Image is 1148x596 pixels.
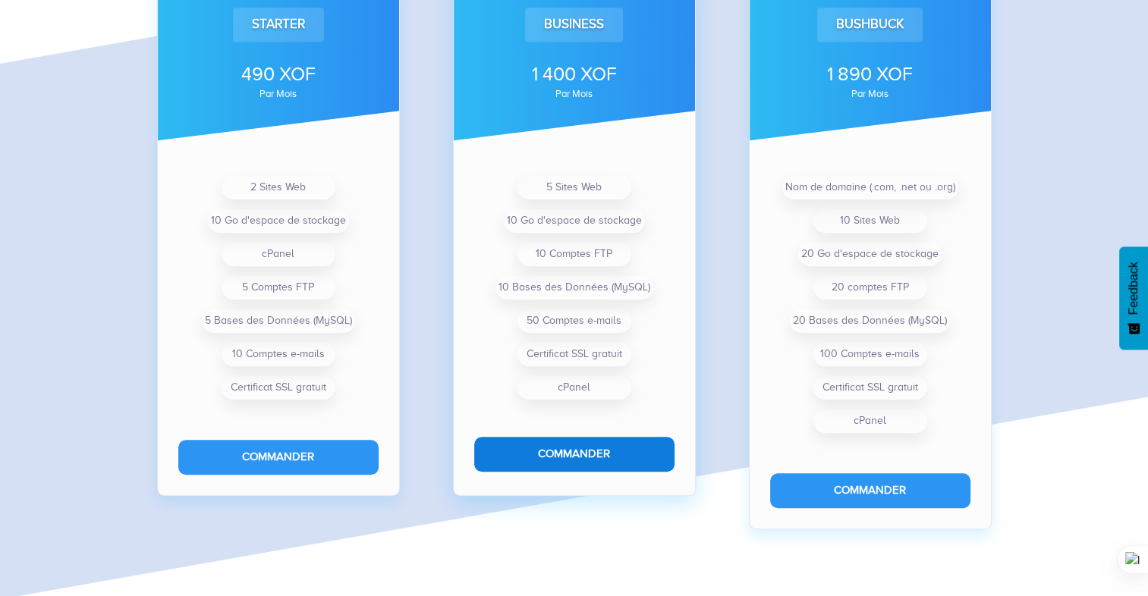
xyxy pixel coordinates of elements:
li: 5 Comptes FTP [222,275,335,300]
li: cPanel [222,242,335,266]
div: Bushbuck [817,8,923,41]
li: 10 Comptes FTP [517,242,631,266]
li: cPanel [813,409,927,433]
li: Certificat SSL gratuit [222,375,335,400]
li: 20 comptes FTP [813,275,927,300]
div: par mois [474,89,675,99]
li: Nom de domaine (.com, .net ou .org) [782,175,958,199]
div: 490 XOF [178,61,379,88]
li: 50 Comptes e-mails [517,309,631,333]
li: Certificat SSL gratuit [813,375,927,400]
li: 5 Bases des Données (MySQL) [202,309,355,333]
li: 10 Sites Web [813,209,927,233]
li: 10 Bases des Données (MySQL) [495,275,653,300]
div: Business [525,8,623,41]
li: 10 Comptes e-mails [222,342,335,366]
button: Commander [770,473,970,507]
button: Commander [474,437,675,471]
button: Commander [178,440,379,474]
li: cPanel [517,375,631,400]
li: 2 Sites Web [222,175,335,199]
span: Feedback [1127,262,1140,315]
div: par mois [178,89,379,99]
button: Feedback - Afficher l’enquête [1119,246,1148,350]
div: 1 890 XOF [770,61,970,88]
div: Starter [233,8,324,41]
li: 10 Go d'espace de stockage [208,209,349,233]
li: 20 Bases des Données (MySQL) [790,309,950,333]
li: 10 Go d'espace de stockage [504,209,645,233]
li: Certificat SSL gratuit [517,342,631,366]
li: 100 Comptes e-mails [813,342,927,366]
div: 1 400 XOF [474,61,675,88]
div: par mois [770,89,970,99]
li: 5 Sites Web [517,175,631,199]
li: 20 Go d'espace de stockage [798,242,942,266]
